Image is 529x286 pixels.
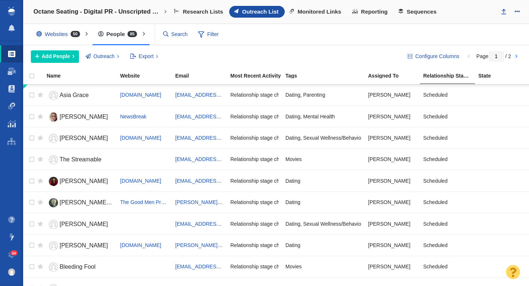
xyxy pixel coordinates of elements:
[47,89,114,102] a: Asia Grace
[60,264,96,270] span: Bleeding Fool
[31,26,89,43] div: Websites
[93,53,115,60] span: Outreach
[120,135,161,141] a: [DOMAIN_NAME]
[230,242,327,249] span: Relationship stage changed to: Scheduled
[169,6,229,18] a: Research Lists
[230,92,327,98] span: Relationship stage changed to: Scheduled
[160,28,191,41] input: Search
[368,73,422,79] a: Assigned To
[368,216,417,232] div: [PERSON_NAME]
[60,156,101,162] span: The Streamable
[175,114,262,119] a: [EMAIL_ADDRESS][DOMAIN_NAME]
[230,199,327,205] span: Relationship stage changed to: Scheduled
[120,242,161,248] a: [DOMAIN_NAME]
[420,127,475,149] td: Scheduled
[423,221,447,227] span: Scheduled
[230,73,285,78] div: Most Recent Activity
[230,221,327,227] span: Relationship stage changed to: Scheduled
[230,263,327,270] span: Relationship stage changed to: Scheduled
[298,8,341,15] span: Monitored Links
[8,268,15,276] img: 8a21b1a12a7554901d364e890baed237
[407,8,436,15] span: Sequences
[285,73,367,78] div: Tags
[420,213,475,234] td: Scheduled
[423,113,447,120] span: Scheduled
[230,178,327,184] span: Relationship stage changed to: Scheduled
[175,178,262,184] a: [EMAIL_ADDRESS][DOMAIN_NAME]
[423,263,447,270] span: Scheduled
[368,73,422,78] div: Assigned To
[423,156,447,162] span: Scheduled
[120,178,161,184] a: [DOMAIN_NAME]
[60,178,108,184] span: [PERSON_NAME]
[361,8,388,15] span: Reporting
[423,92,447,98] span: Scheduled
[120,73,174,79] a: Website
[120,92,161,98] a: [DOMAIN_NAME]
[175,221,262,227] a: [EMAIL_ADDRESS][DOMAIN_NAME]
[120,114,147,119] a: NewsBreak
[60,221,108,227] span: [PERSON_NAME]
[285,92,325,98] span: Dating, Parenting
[42,53,70,60] span: Add People
[60,135,108,141] span: [PERSON_NAME]
[82,50,123,63] button: Outreach
[394,6,443,18] a: Sequences
[47,196,114,209] a: [PERSON_NAME] Ph.D
[47,239,114,252] a: [PERSON_NAME]
[285,242,300,249] span: Dating
[423,199,447,205] span: Scheduled
[47,73,119,79] a: Name
[285,156,302,162] span: Movies
[423,242,447,249] span: Scheduled
[120,199,172,205] a: The Good Men Project
[285,6,348,18] a: Monitored Links
[285,199,300,205] span: Dating
[230,156,327,162] span: Relationship stage changed to: Scheduled
[230,135,327,141] span: Relationship stage changed to: Scheduled
[139,53,154,60] span: Export
[10,250,18,256] span: 24
[229,6,285,18] a: Outreach List
[47,175,114,188] a: [PERSON_NAME]
[33,8,162,15] h4: Octane Seating - Digital PR - Unscripted Movie Madness
[47,111,114,124] a: [PERSON_NAME]
[420,235,475,256] td: Scheduled
[175,73,230,79] a: Email
[120,73,174,78] div: Website
[368,173,417,189] div: [PERSON_NAME]
[47,153,114,166] a: The Streamable
[175,135,305,141] a: [EMAIL_ADDRESS][PERSON_NAME][DOMAIN_NAME]
[242,8,278,15] span: Outreach List
[420,170,475,192] td: Scheduled
[175,92,262,98] a: [EMAIL_ADDRESS][DOMAIN_NAME]
[8,7,15,15] img: buzzstream_logo_iconsimple.png
[423,135,447,141] span: Scheduled
[175,264,262,269] a: [EMAIL_ADDRESS][DOMAIN_NAME]
[368,259,417,275] div: [PERSON_NAME]
[230,113,327,120] span: Relationship stage changed to: Scheduled
[126,50,162,63] button: Export
[175,73,230,78] div: Email
[420,192,475,213] td: Scheduled
[348,6,394,18] a: Reporting
[476,53,511,59] span: Page / 2
[285,263,302,270] span: Movies
[183,8,223,15] span: Research Lists
[423,73,478,78] div: Relationship Stage
[47,261,114,274] a: Bleeding Fool
[368,151,417,167] div: [PERSON_NAME]
[423,178,447,184] span: Scheduled
[368,130,417,146] div: [PERSON_NAME]
[60,242,108,249] span: [PERSON_NAME]
[285,178,300,184] span: Dating
[175,156,262,162] a: [EMAIL_ADDRESS][DOMAIN_NAME]
[175,242,347,248] a: [PERSON_NAME][EMAIL_ADDRESS][PERSON_NAME][DOMAIN_NAME]
[175,199,305,205] a: [PERSON_NAME][EMAIL_ADDRESS][DOMAIN_NAME]
[403,50,464,63] button: Configure Columns
[285,221,363,227] span: Dating, Sexual Wellness/Behavior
